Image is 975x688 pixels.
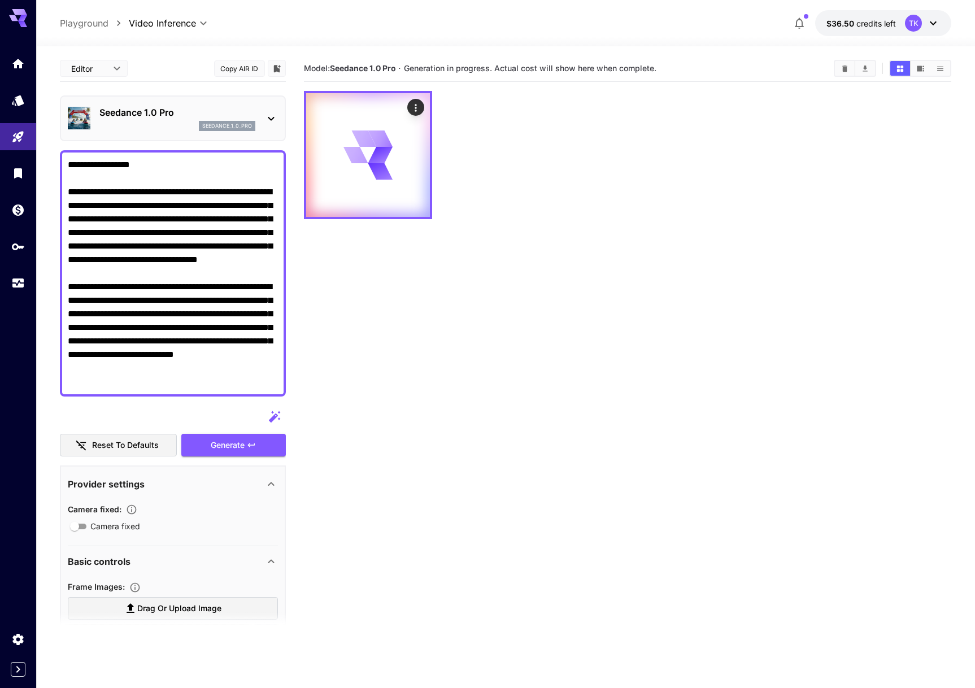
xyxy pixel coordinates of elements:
[211,438,245,452] span: Generate
[905,15,922,32] div: TK
[11,276,25,290] div: Usage
[11,240,25,254] div: API Keys
[137,602,221,616] span: Drag or upload image
[60,16,129,30] nav: breadcrumb
[60,16,108,30] a: Playground
[826,19,856,28] span: $36.50
[11,130,25,144] div: Playground
[11,93,25,107] div: Models
[815,10,951,36] button: $36.49856TK
[11,203,25,217] div: Wallet
[68,471,278,498] div: Provider settings
[826,18,896,29] div: $36.49856
[71,63,106,75] span: Editor
[11,632,25,646] div: Settings
[68,582,125,591] span: Frame Images :
[304,63,396,73] span: Model:
[404,63,656,73] span: Generation in progress. Actual cost will show here when complete.
[214,60,265,77] button: Copy AIR ID
[835,61,855,76] button: Clear All
[330,63,396,73] b: Seedance 1.0 Pro
[68,597,278,620] label: Drag or upload image
[60,434,177,457] button: Reset to defaults
[90,520,140,532] span: Camera fixed
[129,16,196,30] span: Video Inference
[11,56,25,71] div: Home
[911,61,930,76] button: Show media in video view
[398,62,401,75] p: ·
[407,99,424,116] div: Actions
[125,582,145,593] button: Upload frame images.
[11,166,25,180] div: Library
[68,477,145,491] p: Provider settings
[834,60,876,77] div: Clear AllDownload All
[202,122,252,130] p: seedance_1_0_pro
[68,548,278,575] div: Basic controls
[11,662,25,677] button: Expand sidebar
[68,555,130,568] p: Basic controls
[930,61,950,76] button: Show media in list view
[181,434,285,457] button: Generate
[890,61,910,76] button: Show media in grid view
[272,62,282,75] button: Add to library
[889,60,951,77] div: Show media in grid viewShow media in video viewShow media in list view
[68,101,278,136] div: Seedance 1.0 Proseedance_1_0_pro
[855,61,875,76] button: Download All
[856,19,896,28] span: credits left
[68,504,121,514] span: Camera fixed :
[99,106,255,119] p: Seedance 1.0 Pro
